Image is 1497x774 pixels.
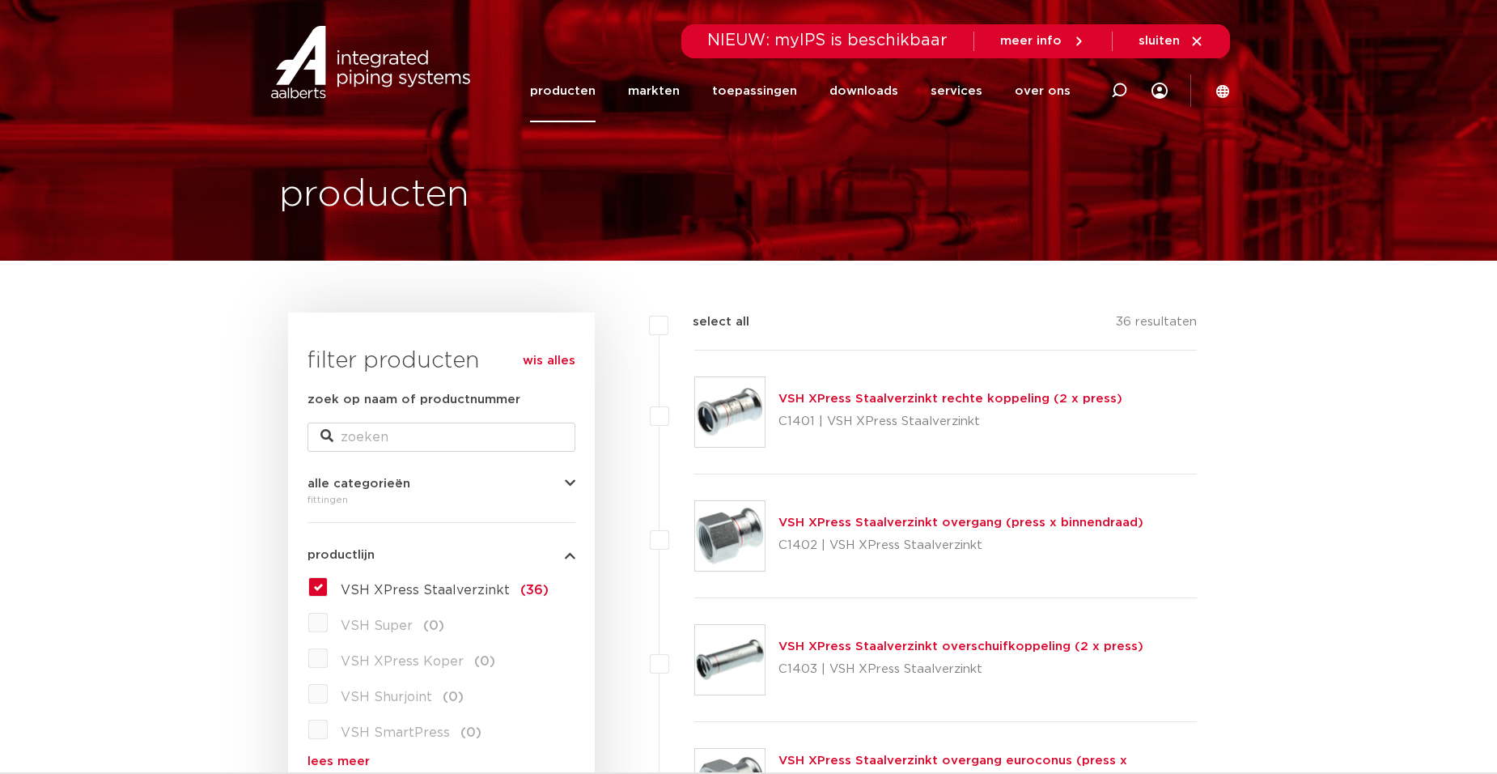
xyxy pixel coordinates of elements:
span: meer info [1000,35,1062,47]
a: over ons [1015,60,1071,122]
span: (0) [460,726,481,739]
span: sluiten [1139,35,1180,47]
label: zoek op naam of productnummer [307,390,520,410]
a: wis alles [523,351,575,371]
div: fittingen [307,490,575,509]
a: VSH XPress Staalverzinkt overschuifkoppeling (2 x press) [778,640,1143,653]
a: VSH XPress Staalverzinkt rechte koppeling (2 x press) [778,393,1122,405]
h1: producten [279,169,469,221]
span: VSH Shurjoint [341,691,432,704]
span: VSH XPress Koper [341,655,464,668]
p: C1401 | VSH XPress Staalverzinkt [778,409,1122,435]
button: alle categorieën [307,478,575,490]
span: VSH XPress Staalverzinkt [341,584,510,597]
span: alle categorieën [307,478,410,490]
h3: filter producten [307,345,575,377]
nav: Menu [530,60,1071,122]
button: productlijn [307,549,575,561]
span: productlijn [307,549,375,561]
a: sluiten [1139,34,1204,49]
a: producten [530,60,596,122]
a: lees meer [307,755,575,768]
span: VSH SmartPress [341,726,450,739]
p: C1403 | VSH XPress Staalverzinkt [778,657,1143,683]
a: meer info [1000,34,1086,49]
span: (0) [423,619,444,632]
input: zoeken [307,423,575,452]
a: toepassingen [712,60,797,122]
a: downloads [829,60,898,122]
p: 36 resultaten [1116,313,1197,338]
a: services [931,60,982,122]
span: NIEUW: myIPS is beschikbaar [707,32,948,49]
img: Thumbnail for VSH XPress Staalverzinkt overgang (press x binnendraad) [695,501,765,571]
a: markten [628,60,680,122]
span: (0) [474,655,495,668]
img: Thumbnail for VSH XPress Staalverzinkt rechte koppeling (2 x press) [695,377,765,447]
span: (36) [520,584,549,597]
p: C1402 | VSH XPress Staalverzinkt [778,533,1143,559]
label: select all [668,313,749,332]
img: Thumbnail for VSH XPress Staalverzinkt overschuifkoppeling (2 x press) [695,625,765,695]
a: VSH XPress Staalverzinkt overgang (press x binnendraad) [778,517,1143,529]
span: (0) [443,691,464,704]
span: VSH Super [341,619,413,632]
